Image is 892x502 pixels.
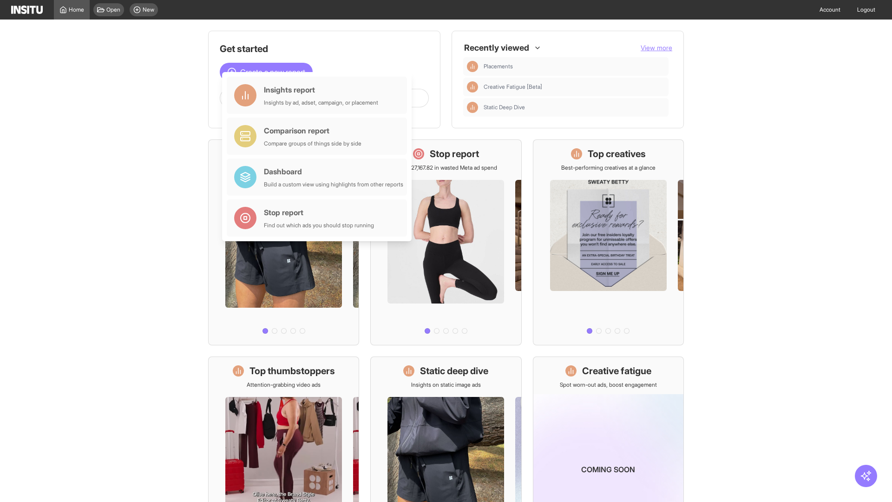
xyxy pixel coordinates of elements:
h1: Static deep dive [420,364,488,377]
h1: Stop report [430,147,479,160]
span: Creative Fatigue [Beta] [484,83,665,91]
span: View more [641,44,672,52]
span: Placements [484,63,513,70]
div: Find out which ads you should stop running [264,222,374,229]
div: Insights [467,81,478,92]
span: Home [69,6,84,13]
div: Insights [467,61,478,72]
a: Top creativesBest-performing creatives at a glance [533,139,684,345]
p: Attention-grabbing video ads [247,381,321,389]
a: Stop reportSave £27,167.82 in wasted Meta ad spend [370,139,521,345]
span: New [143,6,154,13]
div: Stop report [264,207,374,218]
span: Creative Fatigue [Beta] [484,83,542,91]
div: Comparison report [264,125,361,136]
span: Placements [484,63,665,70]
h1: Get started [220,42,429,55]
h1: Top thumbstoppers [249,364,335,377]
img: Logo [11,6,43,14]
span: Create a new report [240,66,305,78]
div: Insights [467,102,478,113]
div: Insights report [264,84,378,95]
a: What's live nowSee all active ads instantly [208,139,359,345]
p: Best-performing creatives at a glance [561,164,656,172]
div: Dashboard [264,166,403,177]
div: Insights by ad, adset, campaign, or placement [264,99,378,106]
span: Static Deep Dive [484,104,665,111]
div: Compare groups of things side by side [264,140,361,147]
div: Build a custom view using highlights from other reports [264,181,403,188]
p: Insights on static image ads [411,381,481,389]
button: View more [641,43,672,53]
span: Static Deep Dive [484,104,525,111]
p: Save £27,167.82 in wasted Meta ad spend [394,164,497,172]
h1: Top creatives [588,147,646,160]
span: Open [106,6,120,13]
button: Create a new report [220,63,313,81]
